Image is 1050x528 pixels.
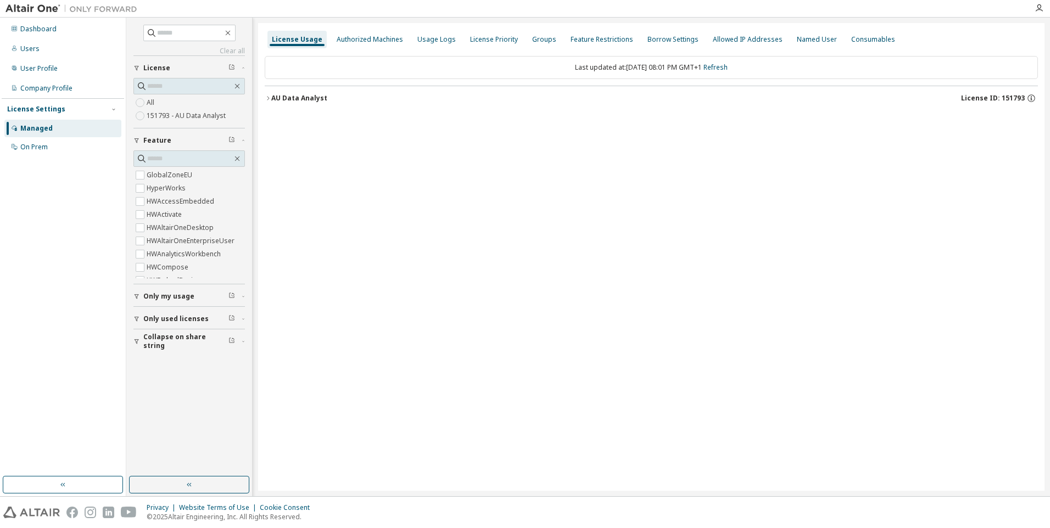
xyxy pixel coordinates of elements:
span: Clear filter [228,136,235,145]
span: Only used licenses [143,314,209,323]
span: Clear filter [228,292,235,301]
label: 151793 - AU Data Analyst [147,109,228,122]
img: altair_logo.svg [3,507,60,518]
span: Clear filter [228,337,235,346]
label: HWActivate [147,208,184,221]
span: Collapse on share string [143,333,228,350]
div: Managed [20,124,53,133]
div: Groups [532,35,556,44]
span: License [143,64,170,72]
a: Refresh [703,63,728,72]
span: Feature [143,136,171,145]
div: On Prem [20,143,48,151]
div: License Priority [470,35,518,44]
div: License Usage [272,35,322,44]
button: AU Data AnalystLicense ID: 151793 [265,86,1038,110]
img: Altair One [5,3,143,14]
div: Named User [797,35,837,44]
label: HWAltairOneDesktop [147,221,216,234]
div: Cookie Consent [260,503,316,512]
img: linkedin.svg [103,507,114,518]
button: Feature [133,128,245,153]
button: Collapse on share string [133,329,245,353]
div: Dashboard [20,25,57,33]
div: Users [20,44,40,53]
span: Clear filter [228,64,235,72]
div: Privacy [147,503,179,512]
div: Usage Logs [417,35,456,44]
label: HWCompose [147,261,191,274]
div: AU Data Analyst [271,94,327,103]
span: Clear filter [228,314,235,323]
label: HWAltairOneEnterpriseUser [147,234,237,248]
img: youtube.svg [121,507,137,518]
div: User Profile [20,64,58,73]
div: Allowed IP Addresses [713,35,783,44]
p: © 2025 Altair Engineering, Inc. All Rights Reserved. [147,512,316,521]
div: Company Profile [20,84,72,93]
div: Borrow Settings [647,35,699,44]
div: Authorized Machines [337,35,403,44]
label: HWAccessEmbedded [147,195,216,208]
span: License ID: 151793 [961,94,1025,103]
a: Clear all [133,47,245,55]
label: HWEmbedBasic [147,274,198,287]
label: GlobalZoneEU [147,168,194,182]
label: HyperWorks [147,182,188,195]
div: Feature Restrictions [571,35,633,44]
span: Only my usage [143,292,194,301]
label: HWAnalyticsWorkbench [147,248,223,261]
label: All [147,96,157,109]
div: Consumables [851,35,895,44]
div: Last updated at: [DATE] 08:01 PM GMT+1 [265,56,1038,79]
button: Only used licenses [133,307,245,331]
button: Only my usage [133,284,245,308]
img: instagram.svg [85,507,96,518]
div: Website Terms of Use [179,503,260,512]
img: facebook.svg [66,507,78,518]
div: License Settings [7,105,65,114]
button: License [133,56,245,80]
